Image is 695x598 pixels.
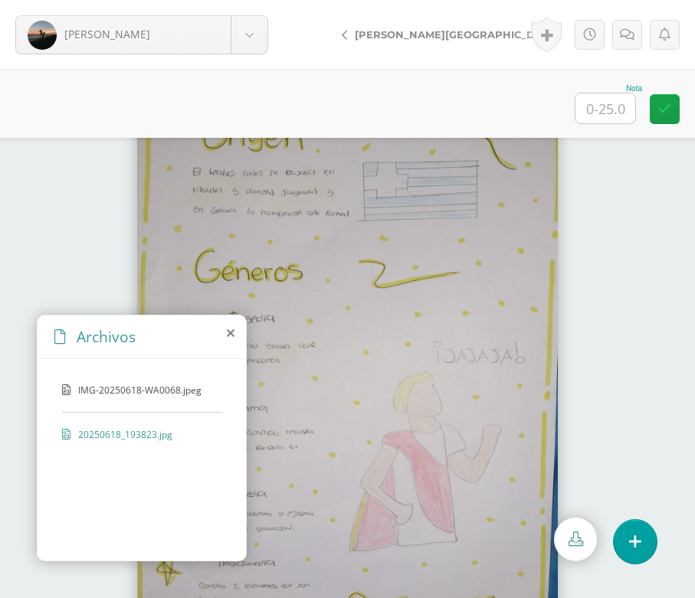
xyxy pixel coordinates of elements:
span: 20250618_193823.jpg [78,428,204,441]
a: [PERSON_NAME] [16,16,267,54]
a: [PERSON_NAME][GEOGRAPHIC_DATA] [329,16,580,53]
span: Archivos [77,326,136,347]
span: [PERSON_NAME][GEOGRAPHIC_DATA] [355,28,560,41]
input: 0-25.0 [575,93,635,123]
div: Nota [575,84,642,93]
span: [PERSON_NAME] [64,27,150,41]
img: 4e2bf001ae0c099965b4ec2a440a3923.png [28,21,57,50]
span: IMG-20250618-WA0068.jpeg [78,384,204,397]
i: close [227,327,234,339]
